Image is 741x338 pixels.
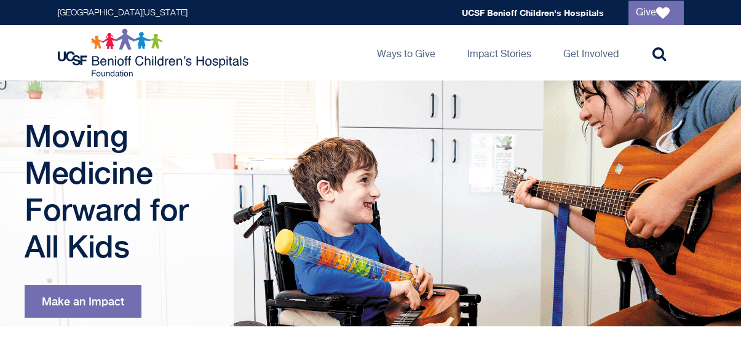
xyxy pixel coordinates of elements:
img: Logo for UCSF Benioff Children's Hospitals Foundation [58,28,252,77]
a: Get Involved [553,25,628,81]
a: Make an Impact [25,285,141,318]
a: Give [628,1,684,25]
a: [GEOGRAPHIC_DATA][US_STATE] [58,9,188,17]
a: UCSF Benioff Children's Hospitals [462,7,604,18]
h1: Moving Medicine Forward for All Kids [25,117,212,265]
a: Ways to Give [367,25,445,81]
a: Impact Stories [458,25,541,81]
